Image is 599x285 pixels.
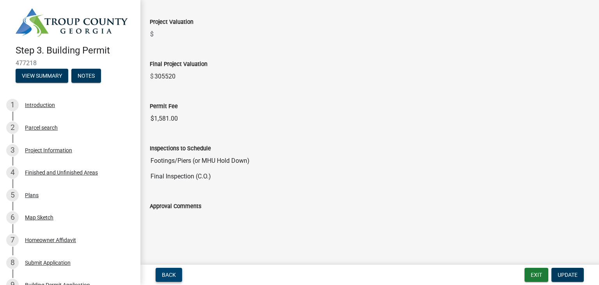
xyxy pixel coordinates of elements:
label: Approval Comments [150,204,201,209]
button: Exit [525,268,548,282]
div: 6 [6,211,19,224]
label: Permit Fee [150,104,178,109]
span: $ [150,27,154,42]
div: Project Information [25,148,72,153]
div: Homeowner Affidavit [25,237,76,243]
div: Parcel search [25,125,58,130]
img: Troup County, Georgia [16,8,128,37]
span: Update [558,272,578,278]
div: 8 [6,256,19,269]
wm-modal-confirm: Notes [71,73,101,79]
div: 3 [6,144,19,157]
button: View Summary [16,69,68,83]
span: $ [150,69,154,84]
div: 7 [6,234,19,246]
div: Submit Application [25,260,71,265]
button: Notes [71,69,101,83]
label: Final Project Valuation [150,62,207,67]
div: 4 [6,166,19,179]
div: Introduction [25,102,55,108]
wm-modal-confirm: Summary [16,73,68,79]
button: Update [551,268,584,282]
button: Back [156,268,182,282]
span: Back [162,272,176,278]
span: 477218 [16,59,125,67]
div: Finished and Unfinished Areas [25,170,98,175]
div: 2 [6,121,19,134]
div: Map Sketch [25,215,53,220]
div: Plans [25,192,39,198]
h4: Step 3. Building Permit [16,45,134,56]
div: 1 [6,99,19,111]
div: 5 [6,189,19,201]
label: Project Valuation [150,20,193,25]
label: Inspections to Schedule [150,146,211,151]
